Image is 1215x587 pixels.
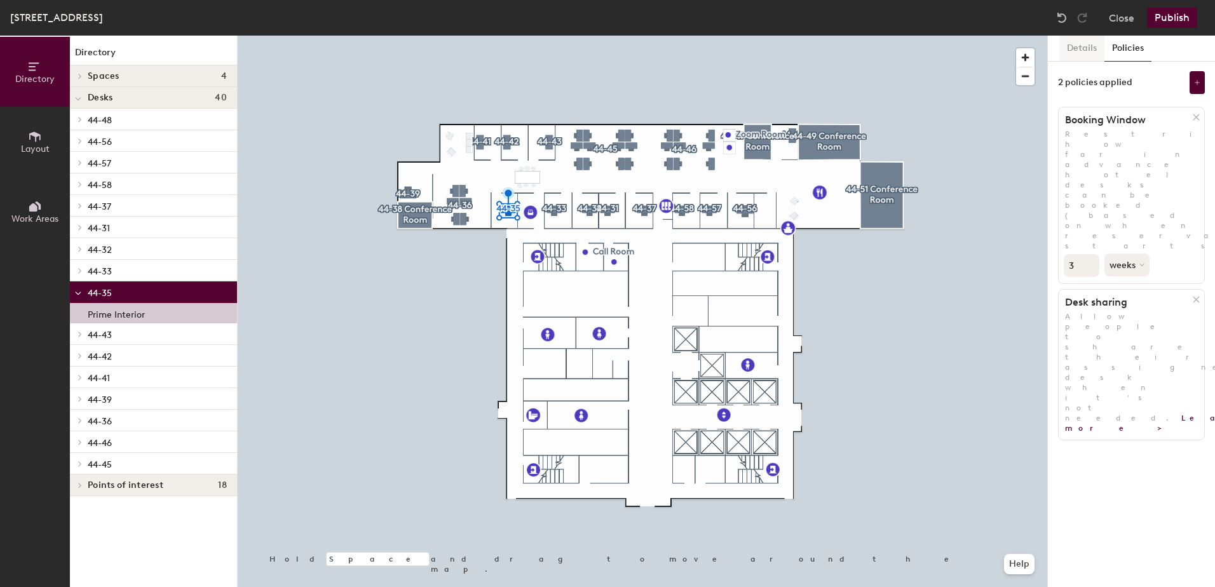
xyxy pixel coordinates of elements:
[1104,36,1151,62] button: Policies
[88,330,112,341] span: 44-43
[88,137,112,147] span: 44-56
[1059,114,1193,126] h1: Booking Window
[88,245,112,255] span: 44-32
[1109,8,1134,28] button: Close
[88,201,111,212] span: 44-37
[88,459,112,470] span: 44-45
[1104,253,1150,276] button: weeks
[88,438,112,449] span: 44-46
[1059,129,1204,251] p: Restrict how far in advance hotel desks can be booked (based on when reservation starts).
[88,480,163,490] span: Points of interest
[88,288,112,299] span: 44-35
[21,144,50,154] span: Layout
[1147,8,1197,28] button: Publish
[1058,78,1132,88] div: 2 policies applied
[88,115,112,126] span: 44-48
[88,351,112,362] span: 44-42
[1004,554,1035,574] button: Help
[88,416,112,427] span: 44-36
[221,71,227,81] span: 4
[1059,296,1193,309] h1: Desk sharing
[88,71,119,81] span: Spaces
[88,180,112,191] span: 44-58
[1076,11,1089,24] img: Redo
[1055,11,1068,24] img: Undo
[88,306,145,320] p: Prime Interior
[10,10,103,25] div: [STREET_ADDRESS]
[15,74,55,84] span: Directory
[218,480,227,490] span: 18
[88,93,112,103] span: Desks
[70,46,237,65] h1: Directory
[88,266,112,277] span: 44-33
[88,373,110,384] span: 44-41
[1059,36,1104,62] button: Details
[88,395,112,405] span: 44-39
[88,158,111,169] span: 44-57
[11,213,58,224] span: Work Areas
[215,93,227,103] span: 40
[88,223,110,234] span: 44-31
